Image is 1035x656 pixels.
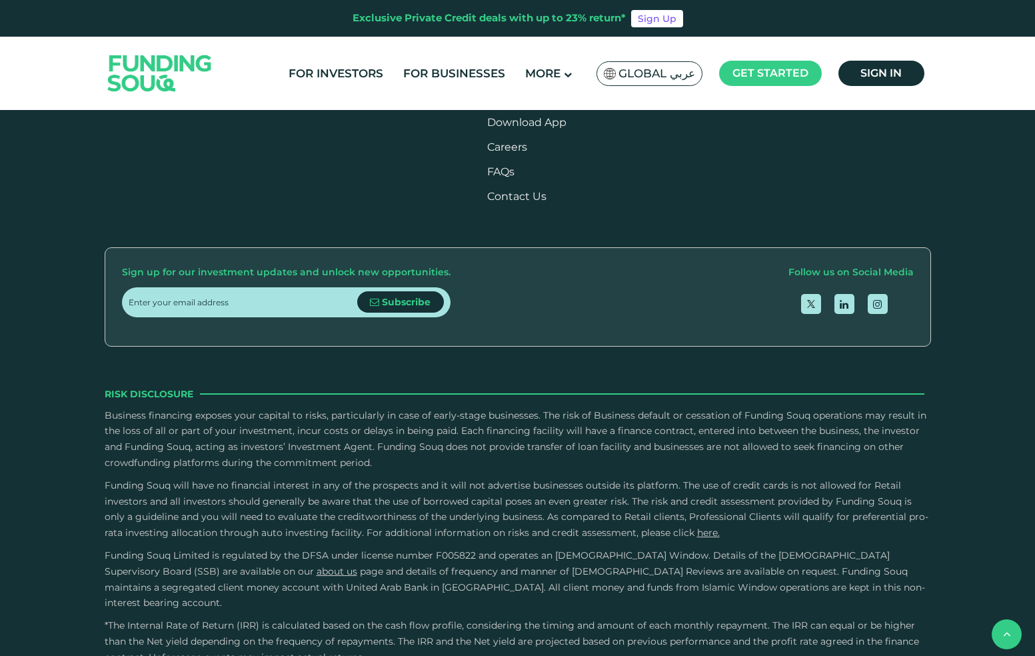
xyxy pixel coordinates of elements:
[105,479,928,539] span: Funding Souq will have no financial interest in any of the prospects and it will not advertise bu...
[360,565,383,577] span: page
[95,39,225,107] img: Logo
[487,165,515,178] a: FAQs
[604,68,616,79] img: SA Flag
[357,291,444,313] button: Subscribe
[487,190,546,203] a: Contact Us
[105,549,890,577] span: Funding Souq Limited is regulated by the DFSA under license number F005822 and operates an [DEMOG...
[618,66,695,81] span: Global عربي
[525,67,560,80] span: More
[697,527,720,539] a: here.
[487,116,566,129] a: Download App
[732,67,808,79] span: Get started
[631,10,683,27] a: Sign Up
[105,408,931,471] p: Business financing exposes your capital to risks, particularly in case of early-stage businesses....
[382,296,431,308] span: Subscribe
[105,387,193,401] span: Risk Disclosure
[868,294,888,314] a: open Instagram
[400,63,509,85] a: For Businesses
[317,565,357,577] a: About Us
[105,565,925,609] span: and details of frequency and manner of [DEMOGRAPHIC_DATA] Reviews are available on request. Fundi...
[285,63,387,85] a: For Investors
[860,67,902,79] span: Sign in
[129,287,357,317] input: Enter your email address
[992,619,1022,649] button: back
[801,294,821,314] a: open Twitter
[788,265,914,281] div: Follow us on Social Media
[807,300,815,308] img: twitter
[487,141,527,153] span: Careers
[838,61,924,86] a: Sign in
[353,11,626,26] div: Exclusive Private Credit deals with up to 23% return*
[834,294,854,314] a: open Linkedin
[122,265,451,281] div: Sign up for our investment updates and unlock new opportunities.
